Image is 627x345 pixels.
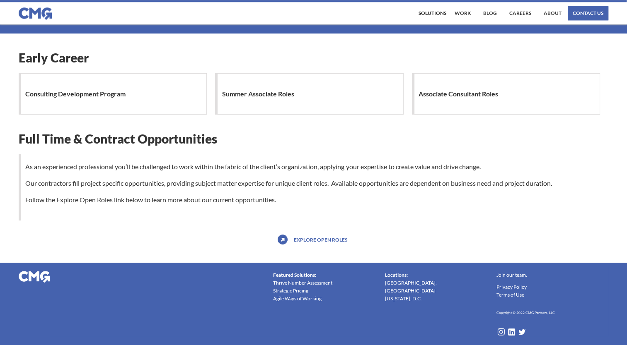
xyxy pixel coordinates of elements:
img: LinkedIn icon in white [507,328,516,336]
div: Locations: [385,271,408,279]
a: [US_STATE], D.C. [385,295,422,302]
a: Strategic Pricing [273,287,308,295]
h1: Summer Associate Roles [222,86,298,102]
img: CMG logo in white [19,271,50,283]
div: Featured Solutions: [273,271,316,279]
img: CMG logo in blue. [19,7,52,20]
p: As an experienced professional you’ll be challenged to work within the fabric of the client’s org... [21,163,608,204]
a: [GEOGRAPHIC_DATA], [GEOGRAPHIC_DATA] [385,279,487,295]
div: contact us [573,11,603,16]
a: Thrive Number Assessment [273,279,332,287]
a: Join our team. [496,271,527,279]
div: Solutions [419,11,446,16]
a: Careers [507,6,533,20]
a: Terms of Use [496,291,524,299]
a: Agile Ways of Working [273,295,322,302]
a: Privacy Policy [496,283,527,291]
img: icon with arrow pointing up and to the right. [278,235,288,244]
a: About [542,6,564,20]
h1: Associate Consultant Roles [419,86,502,102]
h6: Copyright © 2022 CMG Partners, LLC [496,309,555,316]
h1: Full Time & Contract Opportunities [19,131,608,146]
h1: Consulting Development Program [25,86,130,102]
img: twitter icon in white [518,328,526,336]
a: Blog [481,6,499,20]
img: instagram icon in white [496,327,506,336]
a: Explore open roles [292,233,349,246]
h1: Early Career [19,50,608,65]
a: work [453,6,473,20]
